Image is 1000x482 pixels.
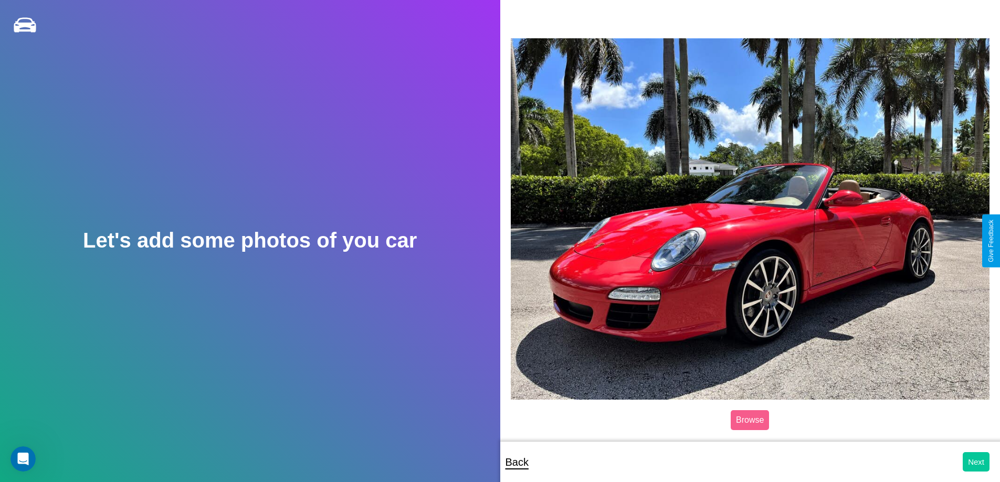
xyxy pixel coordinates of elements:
[963,452,990,472] button: Next
[731,410,769,430] label: Browse
[83,229,417,252] h2: Let's add some photos of you car
[506,453,529,472] p: Back
[10,446,36,472] iframe: Intercom live chat
[511,38,990,399] img: posted
[987,220,995,262] div: Give Feedback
